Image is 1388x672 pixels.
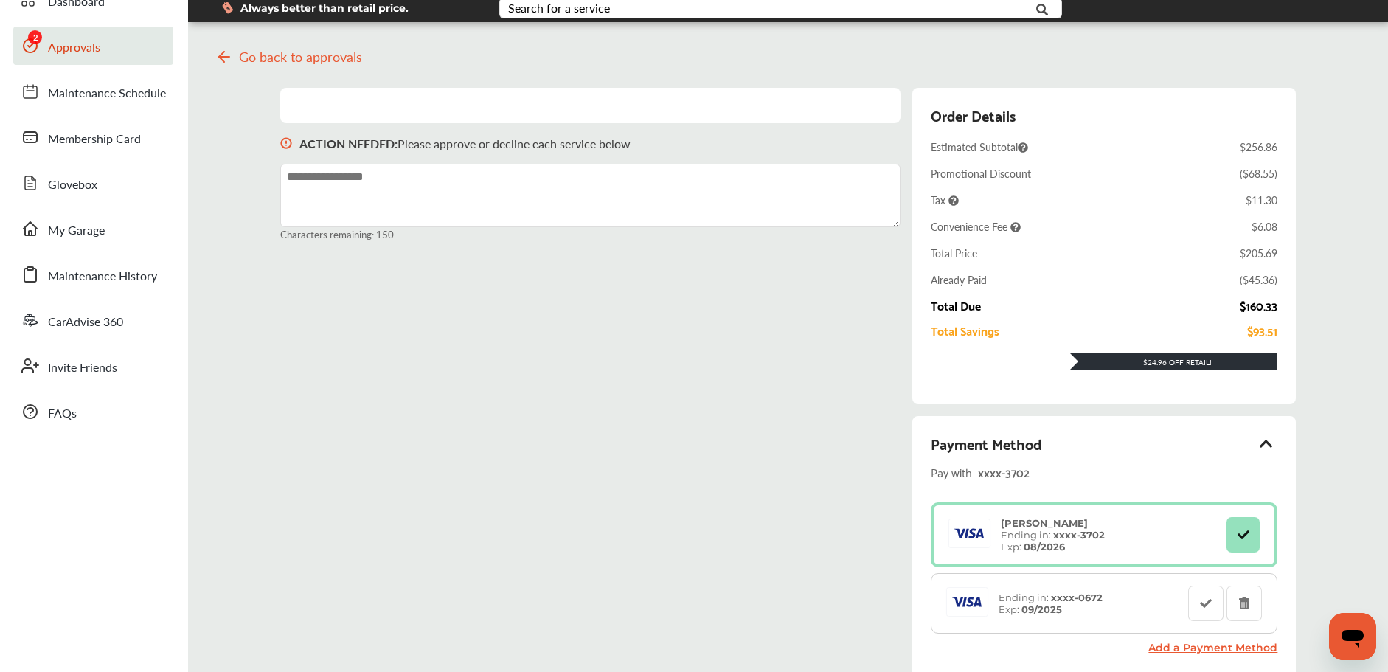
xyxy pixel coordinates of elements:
strong: xxxx- 3702 [1053,529,1105,541]
span: Estimated Subtotal [931,139,1028,154]
div: Order Details [931,103,1016,128]
div: Total Savings [931,324,999,337]
span: Always better than retail price. [240,3,409,13]
a: CarAdvise 360 [13,301,173,339]
iframe: Button to launch messaging window [1329,613,1376,660]
div: ( $68.55 ) [1240,166,1277,181]
span: Membership Card [48,130,141,149]
div: Promotional Discount [931,166,1031,181]
span: Tax [931,193,959,207]
a: Maintenance Schedule [13,72,173,111]
div: $24.96 Off Retail! [1069,357,1277,367]
strong: xxxx- 0672 [1051,592,1103,603]
span: Convenience Fee [931,219,1021,234]
strong: [PERSON_NAME] [1001,517,1088,529]
span: CarAdvise 360 [48,313,123,332]
small: Characters remaining: 150 [280,227,901,241]
div: Ending in: Exp: [991,592,1110,615]
span: FAQs [48,404,77,423]
span: Approvals [48,38,100,58]
div: $256.86 [1240,139,1277,154]
a: FAQs [13,392,173,431]
img: dollor_label_vector.a70140d1.svg [222,1,233,14]
strong: 09/2025 [1021,603,1062,615]
span: Maintenance History [48,267,157,286]
span: My Garage [48,221,105,240]
a: Maintenance History [13,255,173,294]
img: svg+xml;base64,PHN2ZyB3aWR0aD0iMTYiIGhlaWdodD0iMTciIHZpZXdCb3g9IjAgMCAxNiAxNyIgZmlsbD0ibm9uZSIgeG... [280,123,292,164]
div: Payment Method [931,431,1278,456]
div: $93.51 [1247,324,1277,337]
div: xxxx- 3702 [978,462,1162,482]
span: Glovebox [48,176,97,195]
div: Total Due [931,299,981,312]
a: Approvals [13,27,173,65]
a: Glovebox [13,164,173,202]
div: $160.33 [1240,299,1277,312]
div: Ending in: Exp: [993,517,1112,553]
span: Maintenance Schedule [48,84,166,103]
div: $6.08 [1252,219,1277,234]
span: Invite Friends [48,358,117,378]
strong: 08/2026 [1024,541,1065,553]
a: Invite Friends [13,347,173,385]
div: Search for a service [508,2,610,14]
div: $205.69 [1240,246,1277,260]
div: ( $45.36 ) [1240,272,1277,287]
div: $11.30 [1246,193,1277,207]
span: Go back to approvals [239,49,362,64]
div: Already Paid [931,272,987,287]
p: Please approve or decline each service below [299,135,631,152]
div: Total Price [931,246,977,260]
b: ACTION NEEDED : [299,135,398,152]
img: svg+xml;base64,PHN2ZyB4bWxucz0iaHR0cDovL3d3dy53My5vcmcvMjAwMC9zdmciIHdpZHRoPSIyNCIgaGVpZ2h0PSIyNC... [215,48,233,66]
a: Add a Payment Method [1148,641,1277,654]
span: Pay with [931,462,972,482]
a: Membership Card [13,118,173,156]
a: My Garage [13,209,173,248]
